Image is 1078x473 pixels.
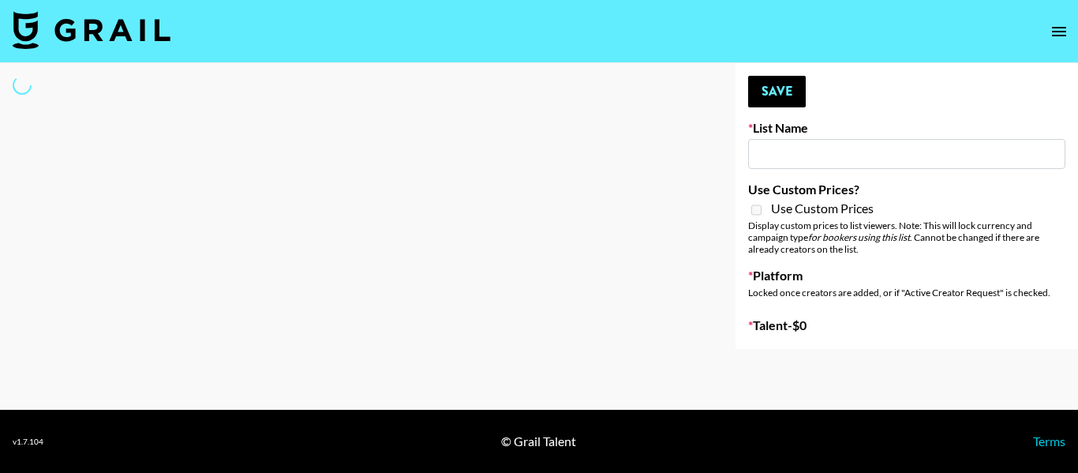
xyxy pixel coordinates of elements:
span: Use Custom Prices [771,201,874,216]
img: Grail Talent [13,11,170,49]
em: for bookers using this list [808,231,910,243]
div: Display custom prices to list viewers. Note: This will lock currency and campaign type . Cannot b... [748,220,1065,255]
button: open drawer [1043,16,1075,47]
div: © Grail Talent [501,434,576,449]
button: Save [748,76,806,107]
label: Talent - $ 0 [748,317,1065,333]
label: Use Custom Prices? [748,182,1065,197]
div: Locked once creators are added, or if "Active Creator Request" is checked. [748,287,1065,298]
div: v 1.7.104 [13,437,43,447]
label: List Name [748,120,1065,136]
label: Platform [748,268,1065,283]
a: Terms [1033,434,1065,449]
